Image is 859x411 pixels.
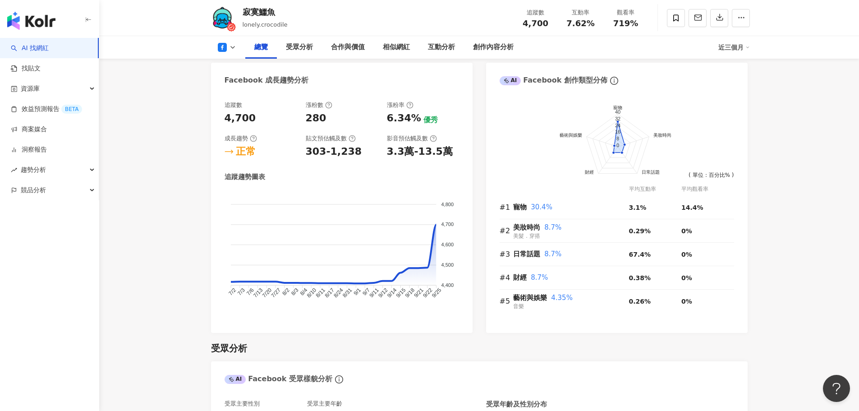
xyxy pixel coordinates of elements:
span: 寵物 [513,203,527,211]
span: 8.7% [531,273,548,282]
div: 貼文預估觸及數 [306,134,356,143]
tspan: 8/4 [299,286,308,296]
div: 影音預估觸及數 [387,134,437,143]
span: 14.4% [681,204,703,211]
tspan: 7/20 [261,286,273,299]
div: 6.34% [387,111,421,125]
div: Facebook 受眾樣貌分析 [225,374,333,384]
text: 日常話題 [641,169,659,174]
div: 4,700 [225,111,256,125]
div: 互動分析 [428,42,455,53]
div: AI [500,76,521,85]
span: 3.1% [629,204,647,211]
div: 追蹤數 [519,8,553,17]
div: 280 [306,111,326,125]
tspan: 9/22 [422,286,434,299]
tspan: 9/7 [361,286,371,296]
span: 日常話題 [513,250,540,258]
text: 16 [615,129,620,134]
div: 合作與價值 [331,42,365,53]
tspan: 4,700 [441,222,454,227]
a: 效益預測報告BETA [11,105,82,114]
span: rise [11,167,17,173]
div: 近三個月 [718,40,750,55]
tspan: 9/18 [404,286,416,299]
a: 找貼文 [11,64,41,73]
div: 受眾分析 [211,342,247,355]
tspan: 9/14 [386,286,398,299]
div: 總覽 [254,42,268,53]
div: 互動率 [564,8,598,17]
div: Facebook 成長趨勢分析 [225,75,309,85]
img: logo [7,12,55,30]
span: info-circle [334,374,345,385]
text: 24 [615,122,620,128]
div: 受眾分析 [286,42,313,53]
div: 正常 [236,145,256,159]
tspan: 7/2 [227,286,237,296]
tspan: 4,400 [441,282,454,288]
div: 成長趨勢 [225,134,257,143]
tspan: 7/13 [252,286,264,299]
span: 財經 [513,273,527,282]
span: info-circle [609,75,620,86]
div: Facebook 創作類型分佈 [500,75,608,85]
span: 7.62% [566,19,594,28]
div: 漲粉率 [387,101,413,109]
div: 受眾主要性別 [225,400,260,408]
tspan: 8/31 [341,286,353,299]
span: 0.38% [629,274,651,282]
span: 0.26% [629,298,651,305]
tspan: 9/25 [431,286,443,299]
text: 財經 [585,169,594,174]
span: 競品分析 [21,180,46,200]
div: #3 [500,249,513,260]
div: 相似網紅 [383,42,410,53]
text: 32 [615,116,620,121]
tspan: 4,500 [441,262,454,268]
tspan: 9/21 [413,286,425,299]
div: 追蹤數 [225,101,242,109]
span: 0.29% [629,227,651,235]
tspan: 8/24 [332,286,345,299]
tspan: 8/11 [314,286,326,299]
div: 受眾年齡及性別分布 [486,400,547,409]
tspan: 7/27 [270,286,282,299]
iframe: Help Scout Beacon - Open [823,375,850,402]
div: #2 [500,225,513,236]
tspan: 8/17 [323,286,335,299]
span: 0% [681,298,692,305]
span: 音樂 [513,303,524,309]
tspan: 9/12 [377,286,389,299]
div: 創作內容分析 [473,42,514,53]
div: 平均觀看率 [681,185,734,194]
a: 商案媒合 [11,125,47,134]
div: 觀看率 [609,8,643,17]
div: 受眾主要年齡 [307,400,342,408]
text: 藝術與娛樂 [559,133,582,138]
text: 寵物 [613,105,622,110]
div: 漲粉數 [306,101,332,109]
div: #5 [500,296,513,307]
span: lonely.crocodile [243,21,288,28]
text: 8 [616,136,619,141]
div: 追蹤趨勢圖表 [225,172,265,182]
div: 303-1,238 [306,145,362,159]
span: 趨勢分析 [21,160,46,180]
tspan: 7/3 [236,286,246,296]
span: 美妝時尚 [513,223,540,231]
text: 0 [616,142,619,148]
tspan: 8/2 [281,286,291,296]
a: 洞察報告 [11,145,47,154]
span: 資源庫 [21,79,40,99]
text: 美妝時尚 [653,133,671,138]
span: 4,700 [523,18,548,28]
tspan: 4,600 [441,242,454,247]
span: 30.4% [531,203,552,211]
tspan: 7/6 [245,286,255,296]
tspan: 4,800 [441,201,454,207]
img: KOL Avatar [209,5,236,32]
span: 藝術與娛樂 [513,294,547,302]
div: #1 [500,202,513,213]
div: 寂寞鱷魚 [243,6,288,18]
